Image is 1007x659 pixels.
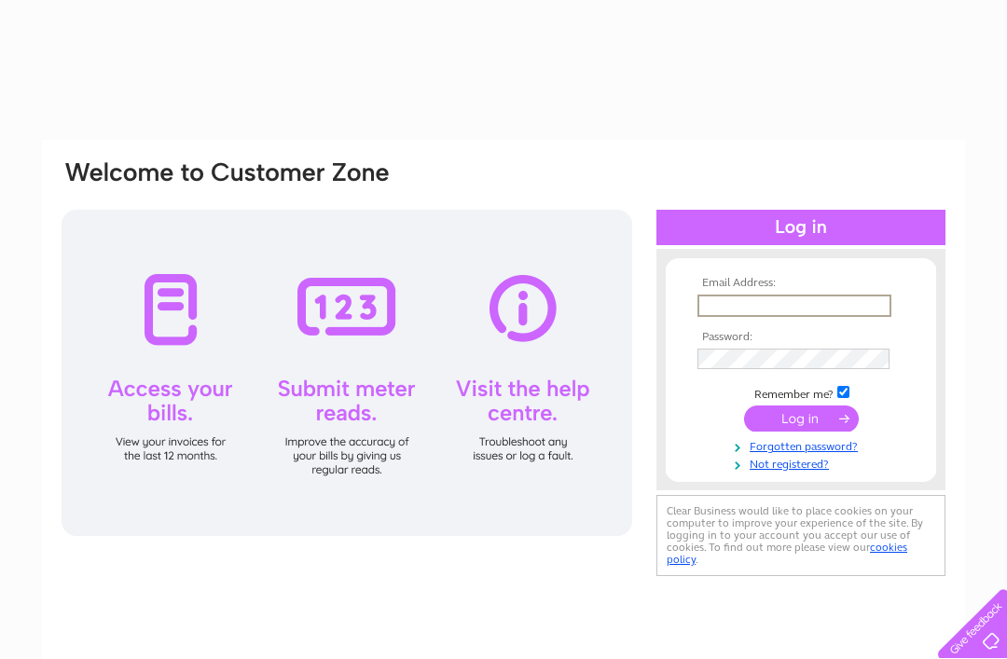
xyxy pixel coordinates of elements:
[667,541,907,566] a: cookies policy
[697,436,909,454] a: Forgotten password?
[697,454,909,472] a: Not registered?
[693,383,909,402] td: Remember me?
[693,277,909,290] th: Email Address:
[693,331,909,344] th: Password:
[744,405,859,432] input: Submit
[656,495,945,576] div: Clear Business would like to place cookies on your computer to improve your experience of the sit...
